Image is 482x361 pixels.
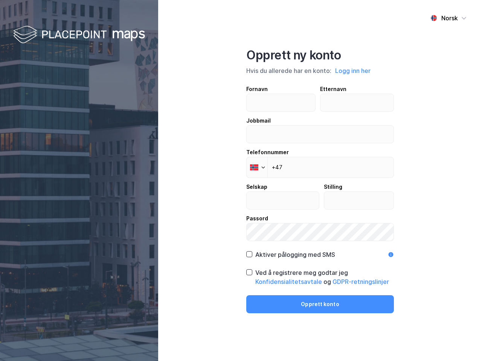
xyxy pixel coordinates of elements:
[246,116,394,125] div: Jobbmail
[444,325,482,361] iframe: Chat Widget
[246,48,394,63] div: Opprett ny konto
[255,268,394,286] div: Ved å registrere meg godtar jeg og
[247,157,267,177] div: Norway: + 47
[246,148,394,157] div: Telefonnummer
[246,66,394,76] div: Hvis du allerede har en konto:
[246,182,319,191] div: Selskap
[255,250,335,259] div: Aktiver pålogging med SMS
[320,85,394,94] div: Etternavn
[246,214,394,223] div: Passord
[246,157,394,178] input: Telefonnummer
[246,85,316,94] div: Fornavn
[333,66,373,76] button: Logg inn her
[324,182,394,191] div: Stilling
[246,295,394,313] button: Opprett konto
[13,24,145,46] img: logo-white.f07954bde2210d2a523dddb988cd2aa7.svg
[441,14,458,23] div: Norsk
